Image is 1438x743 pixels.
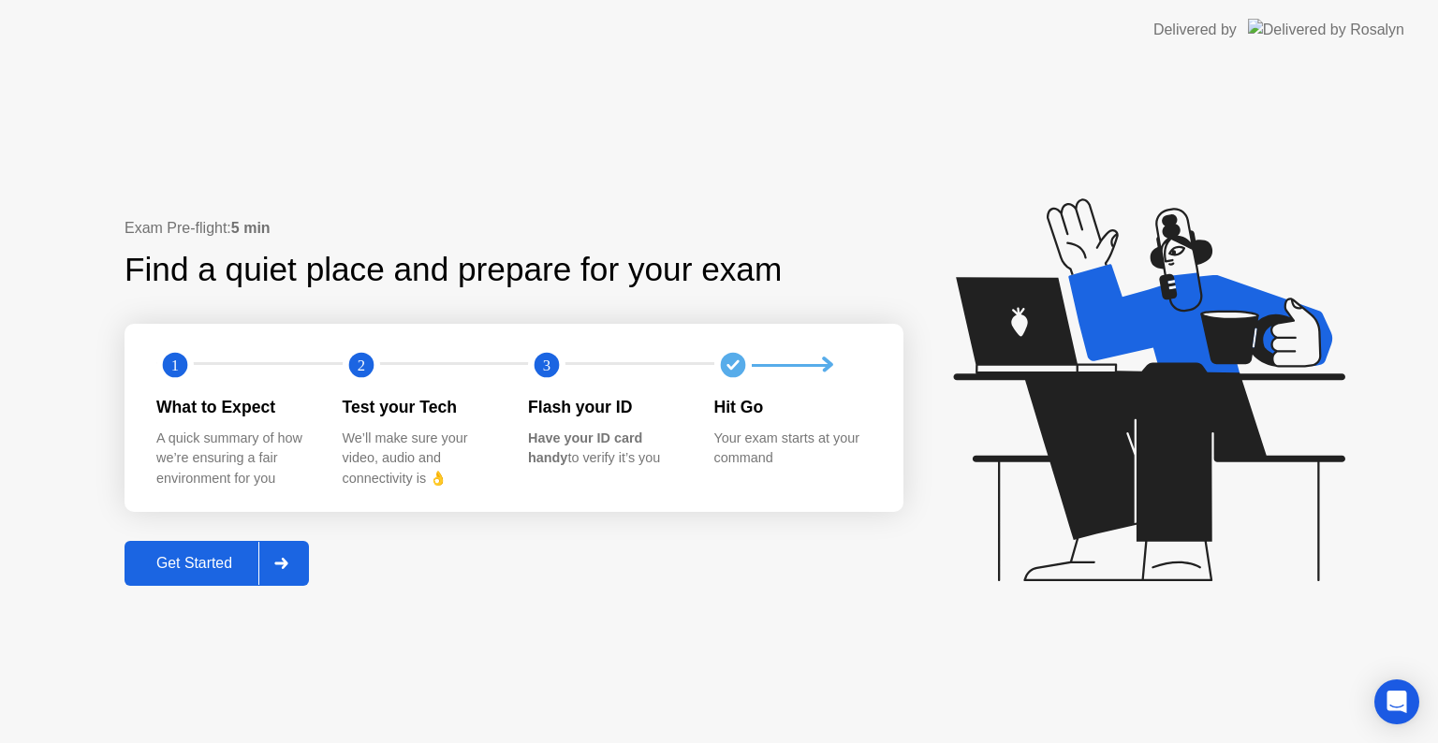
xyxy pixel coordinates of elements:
img: Delivered by Rosalyn [1248,19,1404,40]
div: Get Started [130,555,258,572]
div: Test your Tech [343,395,499,419]
div: What to Expect [156,395,313,419]
div: Hit Go [714,395,871,419]
div: Delivered by [1153,19,1237,41]
text: 2 [357,357,364,374]
div: Find a quiet place and prepare for your exam [125,245,785,295]
div: Exam Pre-flight: [125,217,903,240]
div: Open Intercom Messenger [1374,679,1419,724]
div: Flash your ID [528,395,684,419]
div: We’ll make sure your video, audio and connectivity is 👌 [343,429,499,489]
div: Your exam starts at your command [714,429,871,469]
b: 5 min [231,220,271,236]
div: A quick summary of how we’re ensuring a fair environment for you [156,429,313,489]
text: 1 [171,357,179,374]
button: Get Started [125,541,309,586]
b: Have your ID card handy [528,430,642,466]
div: to verify it’s you [528,429,684,469]
text: 3 [543,357,550,374]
